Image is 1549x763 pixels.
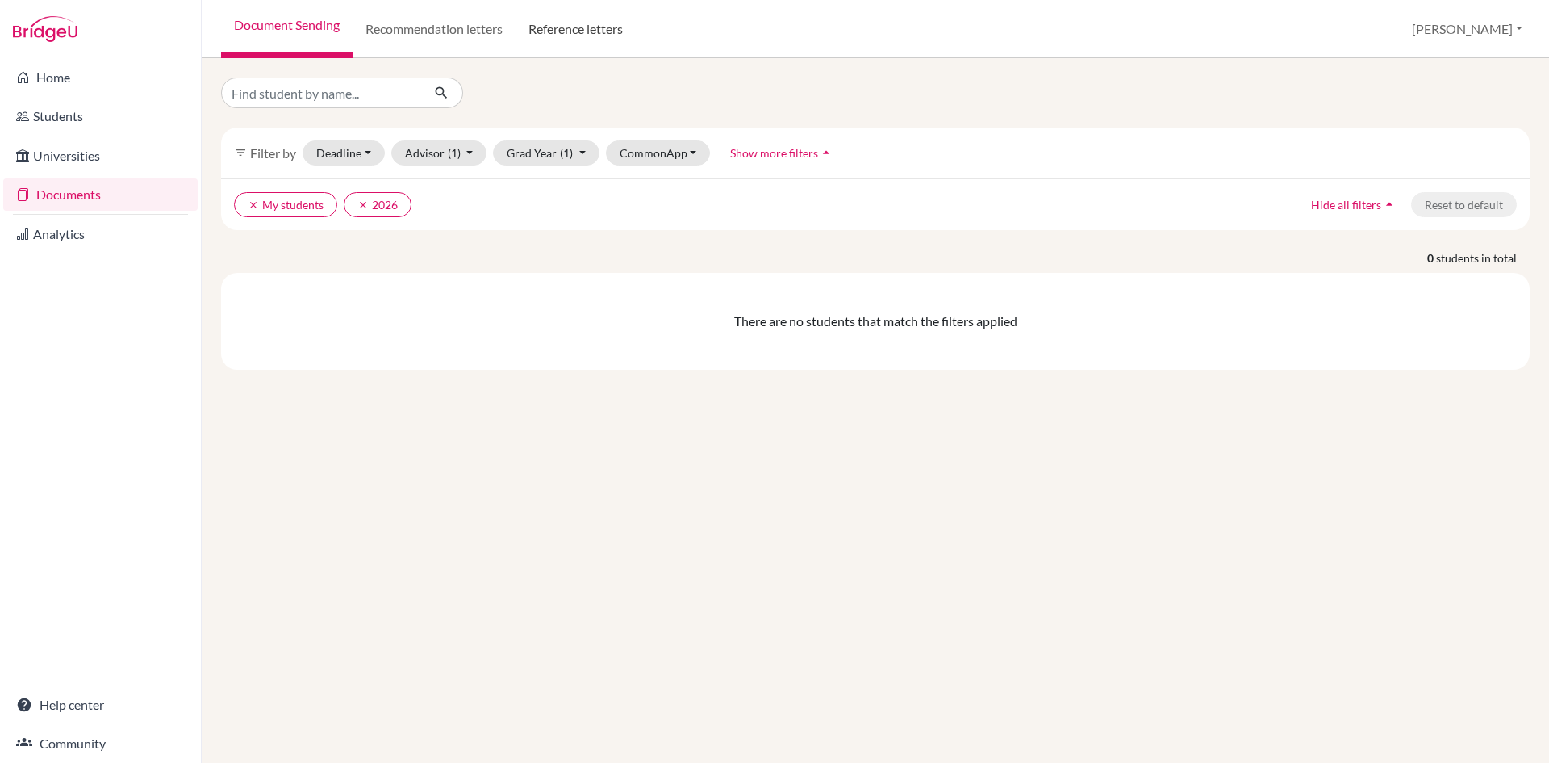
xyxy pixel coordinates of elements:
i: filter_list [234,146,247,159]
a: Students [3,100,198,132]
i: clear [357,199,369,211]
a: Community [3,727,198,760]
button: Hide all filtersarrow_drop_up [1297,192,1411,217]
span: (1) [448,146,461,160]
button: [PERSON_NAME] [1405,14,1530,44]
i: arrow_drop_up [818,145,834,161]
button: CommonApp [606,140,711,166]
button: clearMy students [234,192,337,217]
span: Hide all filters [1311,198,1381,212]
a: Home [3,61,198,94]
span: Show more filters [730,146,818,160]
a: Help center [3,689,198,721]
button: Deadline [303,140,385,166]
div: There are no students that match the filters applied [228,312,1523,331]
i: arrow_drop_up [1381,196,1397,212]
img: Bridge-U [13,16,77,42]
span: students in total [1436,249,1530,266]
strong: 0 [1427,249,1436,266]
button: Show more filtersarrow_drop_up [716,140,848,166]
button: clear2026 [344,192,411,217]
button: Advisor(1) [391,140,487,166]
a: Documents [3,178,198,211]
button: Grad Year(1) [493,140,599,166]
i: clear [248,199,259,211]
input: Find student by name... [221,78,421,108]
a: Analytics [3,218,198,250]
a: Universities [3,140,198,172]
span: Filter by [250,145,296,161]
span: (1) [560,146,573,160]
button: Reset to default [1411,192,1517,217]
